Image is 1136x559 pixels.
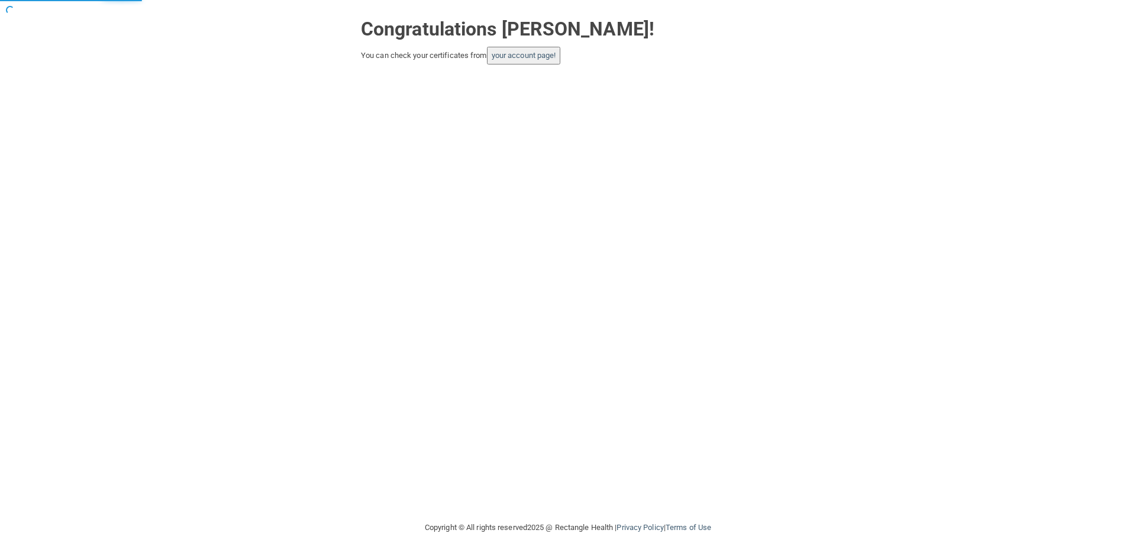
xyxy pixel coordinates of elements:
div: You can check your certificates from [361,47,775,64]
a: Privacy Policy [617,523,663,532]
a: your account page! [492,51,556,60]
strong: Congratulations [PERSON_NAME]! [361,18,654,40]
div: Copyright © All rights reserved 2025 @ Rectangle Health | | [352,509,784,547]
button: your account page! [487,47,561,64]
a: Terms of Use [666,523,711,532]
